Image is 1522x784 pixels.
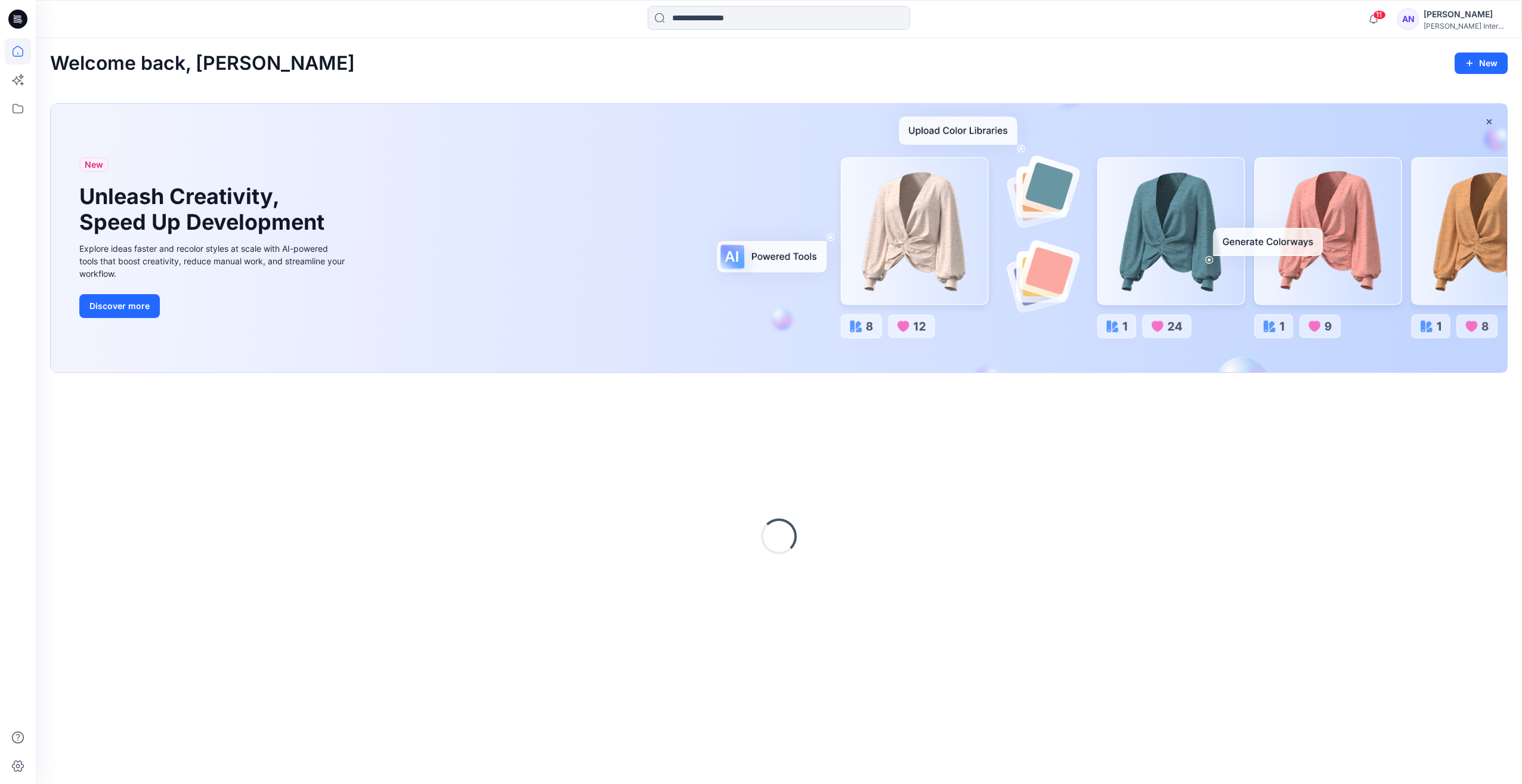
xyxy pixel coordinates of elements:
div: AN [1397,8,1419,30]
span: 11 [1373,10,1386,20]
div: [PERSON_NAME] [1424,7,1507,21]
a: Discover more [79,294,348,318]
button: New [1455,53,1508,74]
div: Explore ideas faster and recolor styles at scale with AI-powered tools that boost creativity, red... [79,242,348,280]
h2: Welcome back, [PERSON_NAME] [50,53,355,75]
button: Discover more [79,294,160,318]
span: New [85,158,103,172]
h1: Unleash Creativity, Speed Up Development [79,184,330,235]
div: [PERSON_NAME] International [1424,21,1507,30]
